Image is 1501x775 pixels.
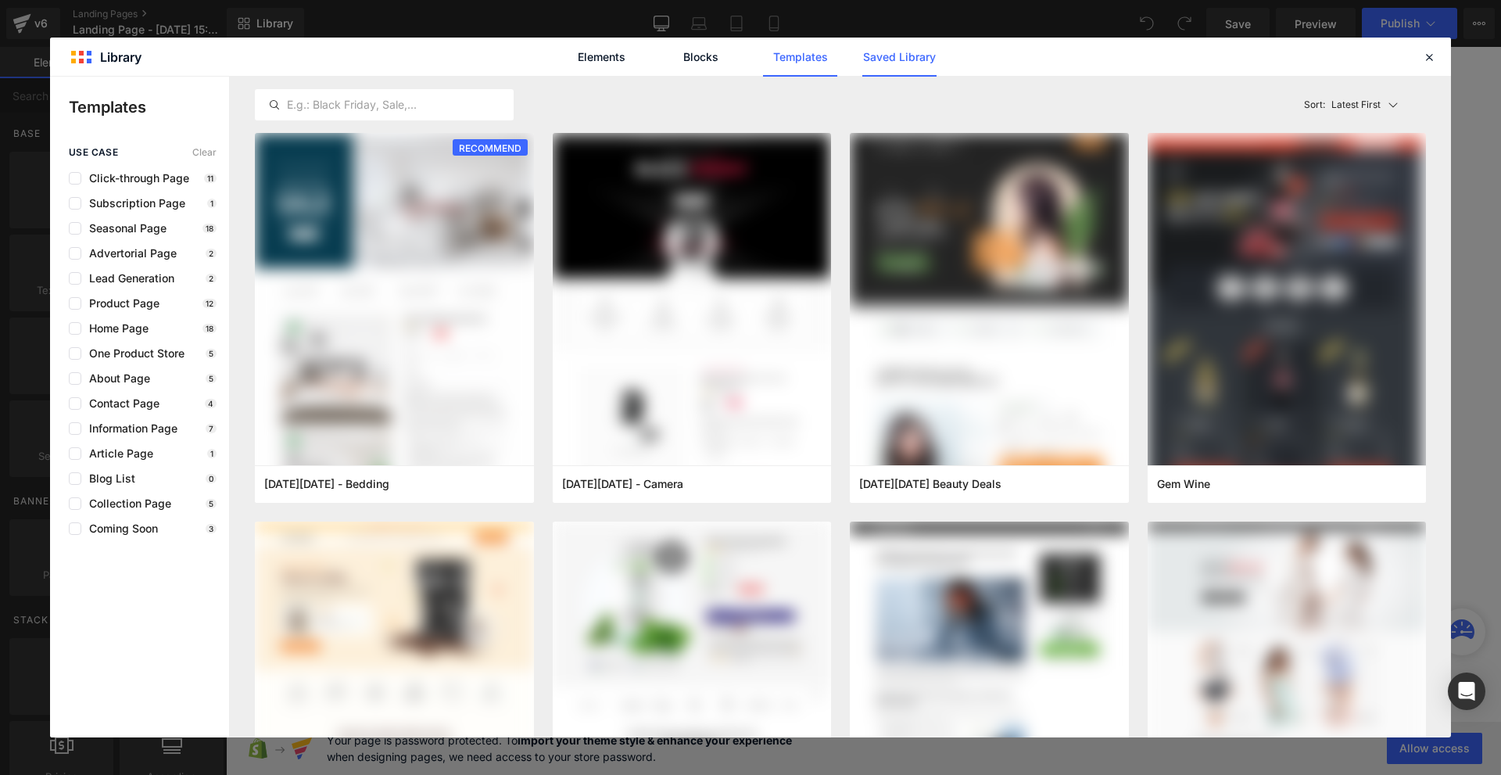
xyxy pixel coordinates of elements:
p: or Drag & Drop elements from left sidebar [194,266,1082,277]
div: Open Intercom Messenger [1448,673,1485,710]
span: Information Page [81,422,177,435]
p: 5 [206,499,217,508]
p: Latest First [1331,98,1381,112]
span: Gem Wine [1157,477,1210,491]
p: 3 [206,524,217,533]
h1: Your heading text goes here [181,66,1095,99]
span: One Product Store [81,347,184,360]
a: Templates [763,38,837,77]
p: 1 [207,199,217,208]
span: Home Page [81,322,149,335]
p: 7 [206,424,217,433]
span: Clear [192,147,217,158]
span: use case [69,147,118,158]
span: Article Page [81,447,153,460]
p: 18 [202,324,217,333]
span: Seasonal Page [81,222,167,235]
span: Advertorial Page [81,247,177,260]
p: 5 [206,374,217,383]
button: Latest FirstSort:Latest First [1298,89,1427,120]
span: Sort: [1304,99,1325,110]
span: Black Friday - Camera [562,477,683,491]
span: Contact Page [81,397,159,410]
span: Product Page [81,297,159,310]
span: Black Friday Beauty Deals [859,477,1001,491]
p: 0 [206,474,217,483]
a: Saved Library [862,38,937,77]
span: Blog List [81,472,135,485]
p: Templates [69,95,229,119]
a: Elements [564,38,639,77]
p: 18 [202,224,217,233]
p: 2 [206,249,217,258]
span: Coming Soon [81,522,158,535]
p: 2 [206,274,217,283]
p: 12 [202,299,217,308]
span: About Page [81,372,150,385]
span: Cyber Monday - Bedding [264,477,389,491]
span: Lead Generation [81,272,174,285]
p: 5 [206,349,217,358]
span: Click-through Page [81,172,189,185]
span: Collection Page [81,497,171,510]
a: Explore Blocks [491,222,632,253]
a: Add Single Section [644,222,785,253]
p: 11 [204,174,217,183]
p: 1 [207,449,217,458]
img: 415fe324-69a9-4270-94dc-8478512c9daa.png [1148,133,1427,508]
img: bb39deda-7990-40f7-8e83-51ac06fbe917.png [850,133,1129,508]
span: RECOMMEND [453,139,528,157]
p: 4 [205,399,217,408]
input: E.g.: Black Friday, Sale,... [256,95,513,114]
span: Subscription Page [81,197,185,210]
a: Blocks [664,38,738,77]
